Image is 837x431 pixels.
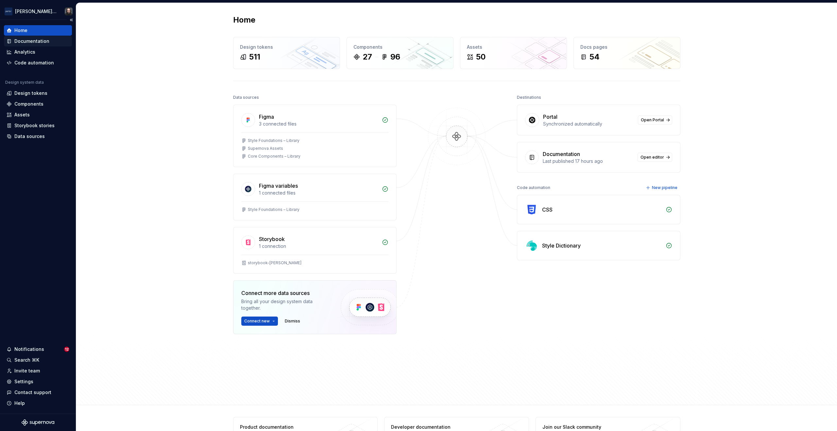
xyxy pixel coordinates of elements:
[542,206,553,214] div: CSS
[259,182,298,190] div: Figma variables
[14,389,51,396] div: Contact support
[244,319,270,324] span: Connect new
[542,242,581,250] div: Style Dictionary
[14,122,55,129] div: Storybook stories
[4,376,72,387] a: Settings
[4,36,72,46] a: Documentation
[573,37,680,69] a: Docs pages54
[259,235,285,243] div: Storybook
[14,400,25,406] div: Help
[14,90,47,96] div: Design tokens
[543,158,634,164] div: Last published 17 hours ago
[638,153,672,162] a: Open editor
[641,155,664,160] span: Open editor
[4,355,72,365] button: Search ⌘K
[4,110,72,120] a: Assets
[248,146,283,151] div: Supernova Assets
[282,317,303,326] button: Dismiss
[233,93,259,102] div: Data sources
[390,52,400,62] div: 96
[65,8,73,15] img: Teunis Vorsteveld
[233,15,255,25] h2: Home
[4,25,72,36] a: Home
[249,52,260,62] div: 511
[233,37,340,69] a: Design tokens511
[259,243,378,250] div: 1 connection
[67,15,76,25] button: Collapse sidebar
[233,105,397,167] a: Figma3 connected filesStyle Foundations – LibrarySupernova AssetsCore Components – Library
[248,207,299,212] div: Style Foundations – Library
[248,260,301,266] div: storybook-[PERSON_NAME]
[347,37,453,69] a: Components2796
[248,138,299,143] div: Style Foundations – Library
[14,38,49,44] div: Documentation
[476,52,486,62] div: 50
[4,131,72,142] a: Data sources
[22,419,54,426] svg: Supernova Logo
[14,60,54,66] div: Code automation
[259,113,274,121] div: Figma
[248,154,300,159] div: Core Components – Library
[543,121,634,127] div: Synchronized automatically
[14,346,44,353] div: Notifications
[233,174,397,220] a: Figma variables1 connected filesStyle Foundations – Library
[5,80,44,85] div: Design system data
[589,52,600,62] div: 54
[353,44,447,50] div: Components
[15,8,57,15] div: [PERSON_NAME] Airlines
[641,117,664,123] span: Open Portal
[580,44,674,50] div: Docs pages
[363,52,372,62] div: 27
[391,424,486,430] div: Developer documentation
[14,378,33,385] div: Settings
[14,357,39,363] div: Search ⌘K
[4,120,72,131] a: Storybook stories
[285,319,300,324] span: Dismiss
[467,44,560,50] div: Assets
[240,424,335,430] div: Product documentation
[240,44,333,50] div: Design tokens
[638,115,672,125] a: Open Portal
[644,183,680,192] button: New pipeline
[4,344,72,354] button: Notifications12
[14,27,27,34] div: Home
[14,133,45,140] div: Data sources
[14,112,30,118] div: Assets
[259,190,378,196] div: 1 connected files
[543,113,557,121] div: Portal
[233,227,397,274] a: Storybook1 connectionstorybook-[PERSON_NAME]
[460,37,567,69] a: Assets50
[543,150,580,158] div: Documentation
[517,93,541,102] div: Destinations
[4,58,72,68] a: Code automation
[652,185,677,190] span: New pipeline
[14,101,43,107] div: Components
[4,387,72,398] button: Contact support
[542,424,638,430] div: Join our Slack community
[241,317,278,326] button: Connect new
[4,99,72,109] a: Components
[259,121,378,127] div: 3 connected files
[1,4,75,18] button: [PERSON_NAME] AirlinesTeunis Vorsteveld
[4,398,72,408] button: Help
[5,8,12,15] img: f0306bc8-3074-41fb-b11c-7d2e8671d5eb.png
[241,298,330,311] div: Bring all your design system data together.
[4,366,72,376] a: Invite team
[517,183,550,192] div: Code automation
[241,289,330,297] div: Connect more data sources
[14,368,40,374] div: Invite team
[14,49,35,55] div: Analytics
[4,47,72,57] a: Analytics
[64,347,69,352] span: 12
[4,88,72,98] a: Design tokens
